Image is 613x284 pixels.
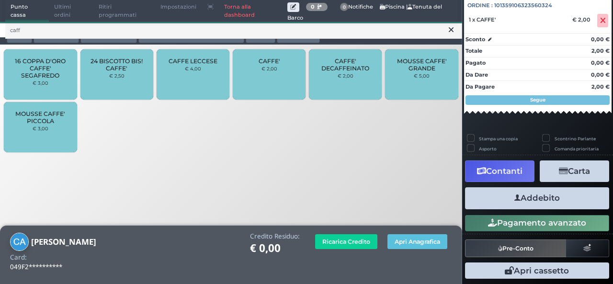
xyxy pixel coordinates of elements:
span: Impostazioni [155,0,202,14]
button: Apri cassetto [465,262,609,279]
h1: € 0,00 [250,242,300,254]
b: 0 [311,3,315,10]
label: Comanda prioritaria [555,146,599,152]
label: Scontrino Parlante [555,136,596,142]
strong: 2,00 € [591,47,610,54]
span: Ordine : [467,1,493,10]
span: MOUSSE CAFFE' GRANDE [393,57,450,72]
span: Punto cassa [5,0,49,22]
button: Apri Anagrafica [387,234,447,249]
small: € 3,00 [33,80,48,86]
small: € 4,00 [185,66,201,71]
span: 0 [340,3,349,11]
label: Asporto [479,146,497,152]
strong: Pagato [465,59,486,66]
small: € 2,50 [109,73,125,79]
span: 1 x CAFFE' [469,16,496,23]
span: Ultimi ordini [49,0,93,22]
h4: Card: [10,254,27,261]
span: 101359106323560324 [494,1,552,10]
button: Carta [540,160,609,182]
label: Stampa una copia [479,136,518,142]
strong: 0,00 € [591,36,610,43]
button: Contanti [465,160,534,182]
span: 24 BISCOTTO BIS! CAFFE' [88,57,145,72]
span: CAFFE' DECAFFEINATO [317,57,374,72]
h4: Credito Residuo: [250,233,300,240]
strong: Da Dare [465,71,488,78]
button: Addebito [465,187,609,209]
b: [PERSON_NAME] [31,236,96,247]
button: Pagamento avanzato [465,215,609,231]
span: CAFFE' [259,57,280,65]
span: CAFFE LECCESE [169,57,217,65]
strong: Da Pagare [465,83,495,90]
div: € 2,00 [571,16,595,23]
strong: 0,00 € [591,59,610,66]
strong: Segue [530,97,545,103]
strong: Totale [465,47,482,54]
img: carrieri alessia [10,233,29,251]
strong: Sconto [465,35,485,44]
a: Torna alla dashboard [219,0,287,22]
small: € 2,00 [261,66,277,71]
small: € 3,00 [33,125,48,131]
span: 16 COPPA D'ORO CAFFE' SEGAFREDO [12,57,69,79]
input: Ricerca articolo [5,22,462,39]
strong: 2,00 € [591,83,610,90]
strong: 0,00 € [591,71,610,78]
small: € 5,00 [414,73,430,79]
button: Pre-Conto [465,239,567,257]
button: Ricarica Credito [315,234,377,249]
small: € 2,00 [338,73,353,79]
span: MOUSSE CAFFE' PICCOLA [12,110,69,125]
span: Ritiri programmati [93,0,155,22]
